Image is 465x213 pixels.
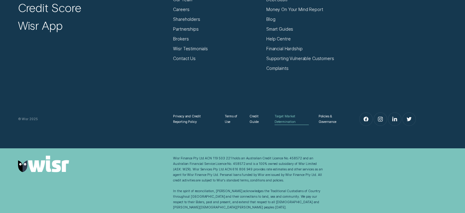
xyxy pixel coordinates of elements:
[18,1,81,15] a: Credit Score
[18,18,63,32] a: Wisr App
[266,7,323,12] a: Money On Your Mind Report
[266,36,290,42] a: Help Centre
[388,113,401,126] a: LinkedIn
[319,114,344,125] a: Policies & Governance
[225,114,240,125] a: Terms of Use
[249,114,265,125] a: Credit Guide
[403,113,416,126] a: Twitter
[266,46,302,51] a: Financial Hardship
[266,56,334,61] a: Supporting Vulnerable Customers
[173,7,189,12] a: Careers
[173,26,198,32] a: Partnerships
[275,114,309,125] a: Target Market Determination
[173,17,200,22] a: Shareholders
[173,156,323,210] div: Wisr Finance Pty Ltd ACN 119 503 221 holds an Australian Credit Licence No. 458572 and an Austral...
[266,17,275,22] a: Blog
[266,26,293,32] a: Smart Guides
[173,36,189,42] a: Brokers
[173,46,208,51] a: Wisr Testimonials
[173,56,196,61] a: Contact Us
[15,116,171,122] div: © Wisr 2025
[173,114,215,125] a: Privacy and Credit Reporting Policy
[374,113,387,126] a: Instagram
[266,66,289,71] a: Complaints
[360,113,373,126] a: Facebook
[18,156,69,172] img: Wisr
